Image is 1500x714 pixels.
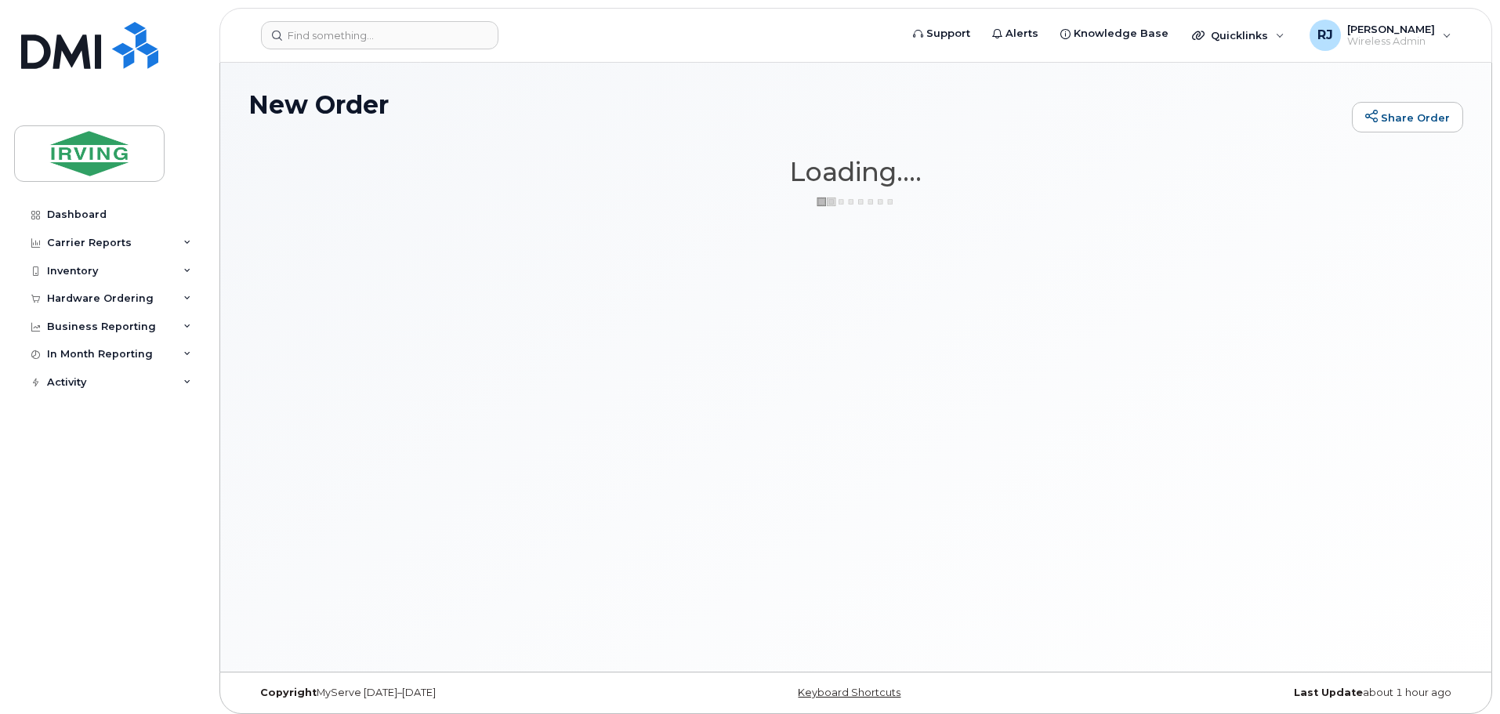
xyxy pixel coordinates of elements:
a: Share Order [1352,102,1463,133]
img: ajax-loader-3a6953c30dc77f0bf724df975f13086db4f4c1262e45940f03d1251963f1bf2e.gif [817,196,895,208]
h1: New Order [248,91,1344,118]
strong: Copyright [260,687,317,698]
div: MyServe [DATE]–[DATE] [248,687,654,699]
div: about 1 hour ago [1058,687,1463,699]
h1: Loading.... [248,158,1463,186]
strong: Last Update [1294,687,1363,698]
a: Keyboard Shortcuts [798,687,900,698]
